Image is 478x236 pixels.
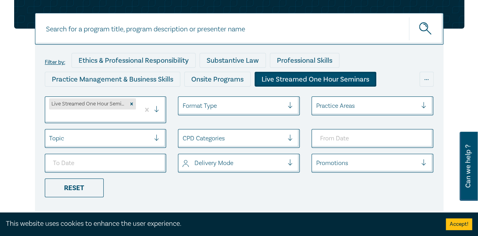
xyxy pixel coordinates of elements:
[316,159,317,167] input: select
[45,91,193,105] div: Live Streamed Conferences and Intensives
[45,154,167,172] input: To Date
[45,59,65,65] label: Filter by:
[419,72,434,87] div: ...
[182,159,184,167] input: select
[184,72,251,87] div: Onsite Programs
[197,91,321,105] div: Live Streamed Practical Workshops
[182,102,184,110] input: select
[316,102,317,110] input: select
[127,98,136,109] div: Remove Live Streamed One Hour Seminars
[49,112,51,120] input: select
[45,178,104,197] div: Reset
[200,53,266,68] div: Substantive Law
[49,98,128,109] div: Live Streamed One Hour Seminars
[311,129,433,148] input: From Date
[464,136,472,196] span: Can we help ?
[446,218,472,230] button: Accept cookies
[45,72,180,87] div: Practice Management & Business Skills
[35,13,443,45] input: Search for a program title, program description or presenter name
[182,134,184,143] input: select
[6,219,434,229] div: This website uses cookies to enhance the user experience.
[255,72,376,87] div: Live Streamed One Hour Seminars
[270,53,339,68] div: Professional Skills
[49,134,51,143] input: select
[71,53,196,68] div: Ethics & Professional Responsibility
